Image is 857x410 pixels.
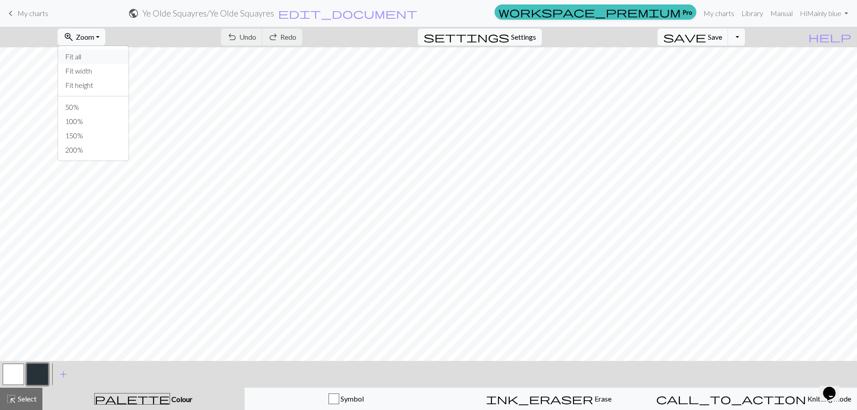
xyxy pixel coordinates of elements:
[511,32,536,42] span: Settings
[42,388,245,410] button: Colour
[424,32,509,42] i: Settings
[593,394,612,403] span: Erase
[58,78,129,92] button: Fit height
[6,393,17,405] span: highlight_alt
[17,394,37,403] span: Select
[657,29,728,46] button: Save
[170,395,192,403] span: Colour
[58,50,129,64] button: Fit all
[142,8,274,18] h2: Ye Olde Squayres / Ye Olde Squayres
[339,394,364,403] span: Symbol
[76,33,94,41] span: Zoom
[808,31,851,43] span: help
[650,388,857,410] button: Knitting mode
[5,6,48,21] a: My charts
[663,31,706,43] span: save
[17,9,48,17] span: My charts
[128,7,139,20] span: public
[58,368,69,381] span: add
[58,64,129,78] button: Fit width
[806,394,851,403] span: Knitting mode
[796,4,852,22] a: HiMainly blue
[5,7,16,20] span: keyboard_arrow_left
[447,388,650,410] button: Erase
[495,4,696,20] a: Pro
[820,374,848,401] iframe: chat widget
[499,6,681,18] span: workspace_premium
[767,4,796,22] a: Manual
[58,128,129,143] button: 150%
[245,388,448,410] button: Symbol
[700,4,738,22] a: My charts
[95,393,170,405] span: palette
[418,29,542,46] button: SettingsSettings
[486,393,593,405] span: ink_eraser
[58,114,129,128] button: 100%
[58,143,129,157] button: 200%
[708,33,722,41] span: Save
[58,100,129,114] button: 50%
[63,31,74,43] span: zoom_in
[58,29,105,46] button: Zoom
[738,4,767,22] a: Library
[278,7,417,20] span: edit_document
[424,31,509,43] span: settings
[656,393,806,405] span: call_to_action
